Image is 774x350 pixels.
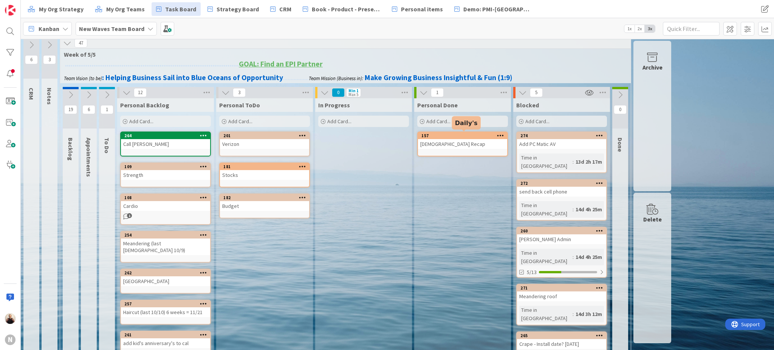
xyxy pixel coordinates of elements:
[418,139,507,149] div: [DEMOGRAPHIC_DATA] Recap
[517,285,606,301] div: 271Meandering roof
[573,205,574,214] span: :
[134,88,147,97] span: 12
[121,132,210,149] div: 264Call [PERSON_NAME]
[520,333,606,338] div: 265
[203,2,263,16] a: Strategy Board
[387,2,447,16] a: Personal items
[121,194,210,201] div: 108
[121,163,210,170] div: 109
[220,139,309,149] div: Verizon
[219,101,260,109] span: Personal ToDo
[530,88,543,97] span: 5
[23,2,88,16] a: My Org Strategy
[165,5,196,14] span: Task Board
[220,163,309,180] div: 181Stocks
[574,310,604,318] div: 14d 3h 12m
[614,105,627,114] span: 0
[82,105,95,114] span: 6
[217,5,259,14] span: Strategy Board
[517,132,606,139] div: 274
[124,133,210,138] div: 264
[124,270,210,276] div: 262
[220,194,309,211] div: 182Budget
[517,228,606,244] div: 260[PERSON_NAME] Admin
[46,88,53,105] span: Notes
[516,101,539,109] span: Blocked
[573,310,574,318] span: :
[228,118,252,125] span: Add Card...
[25,55,38,64] span: 6
[455,119,478,126] h5: Daily's
[152,2,201,16] a: Task Board
[520,228,606,234] div: 260
[64,75,102,82] em: Team Vision (to be)
[517,332,606,349] div: 265Crape - Install date? [DATE]
[121,232,210,255] div: 254Meandering (last [DEMOGRAPHIC_DATA] 10/9)
[121,307,210,317] div: Haircut (last 10/10) 6 weeks = 11/21
[517,187,606,197] div: send back cell phone
[520,285,606,291] div: 271
[663,22,720,36] input: Quick Filter...
[283,73,309,82] span: .................
[574,158,604,166] div: 13d 2h 17m
[233,88,246,97] span: 3
[223,133,309,138] div: 201
[220,163,309,170] div: 181
[298,2,385,16] a: Book - Product - Presentation
[348,93,358,96] div: Max 5
[519,306,573,322] div: Time in [GEOGRAPHIC_DATA]
[64,105,77,114] span: 19
[121,269,210,286] div: 262[GEOGRAPHIC_DATA]
[574,205,604,214] div: 14d 4h 25m
[309,75,363,82] em: Team Mission (Business in):
[121,163,210,180] div: 109Strength
[616,138,624,152] span: Done
[223,164,309,169] div: 181
[279,5,291,14] span: CRM
[64,51,621,58] span: Week of 5/5
[520,133,606,138] div: 274
[519,249,573,265] div: Time in [GEOGRAPHIC_DATA]
[223,195,309,200] div: 182
[220,132,309,139] div: 201
[365,73,512,82] strong: Make Growing Business Insightful & Fun (1:9)
[417,101,458,109] span: Personal Done
[121,269,210,276] div: 262
[312,5,381,14] span: Book - Product - Presentation
[527,268,537,276] span: 5/13
[517,339,606,349] div: Crape - Install date? [DATE]
[16,1,34,10] span: Support
[517,180,606,197] div: 272send back cell phone
[121,300,210,307] div: 257
[120,101,169,109] span: Personal Backlog
[645,25,655,33] span: 3x
[129,118,153,125] span: Add Card...
[121,201,210,211] div: Cardio
[124,232,210,238] div: 254
[519,153,573,170] div: Time in [GEOGRAPHIC_DATA]
[43,55,56,64] span: 3
[401,5,443,14] span: Personal items
[517,228,606,234] div: 260
[39,5,84,14] span: My Org Strategy
[105,73,283,82] strong: Helping Business Sail into Blue Oceans of Opportunity
[121,139,210,149] div: Call [PERSON_NAME]
[239,59,323,68] u: GOAL: Find an EPI Partner
[28,88,35,100] span: CRM
[101,105,113,114] span: 1
[90,2,149,16] a: My Org Teams
[463,5,532,14] span: Demo: PMI-[GEOGRAPHIC_DATA]
[79,25,144,33] b: New Waves Team Board
[121,331,210,348] div: 261add kid's anniversary's to cal
[121,170,210,180] div: Strength
[121,338,210,348] div: add kid's anniversary's to cal
[106,5,145,14] span: My Org Teams
[643,215,662,224] div: Delete
[85,138,93,177] span: Appointments
[39,24,59,33] span: Kanban
[103,138,111,153] span: To Do
[5,313,15,324] img: MB
[517,132,606,149] div: 274Add PC Matic AV
[517,180,606,187] div: 272
[642,63,663,72] div: Archive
